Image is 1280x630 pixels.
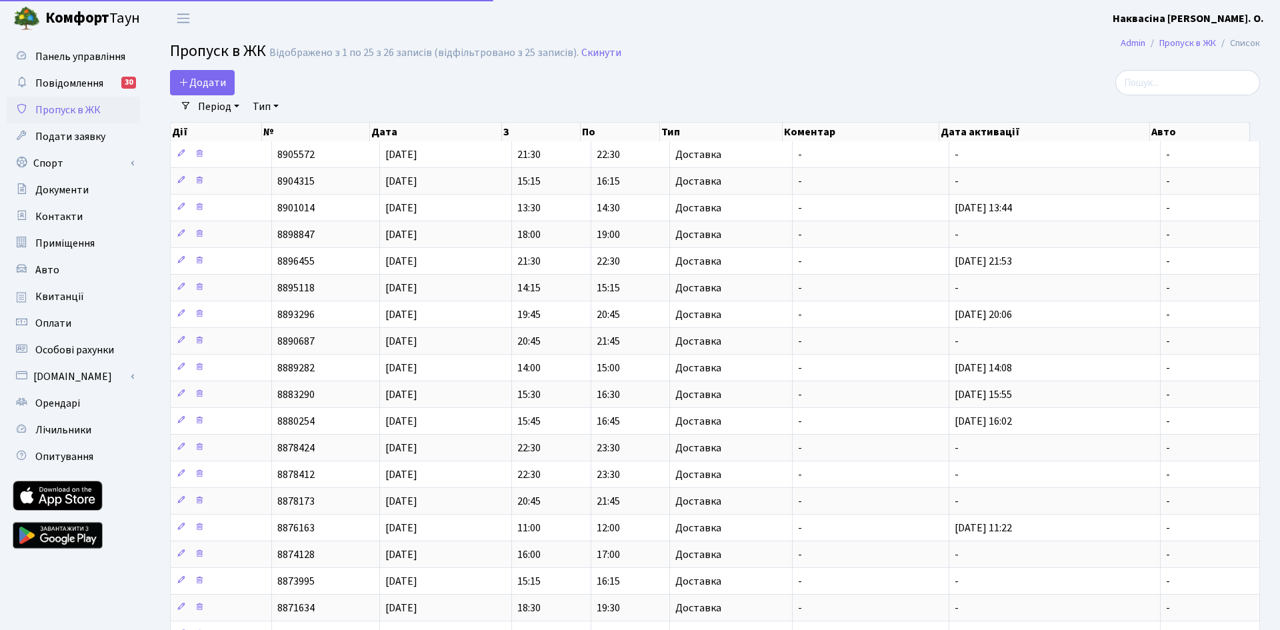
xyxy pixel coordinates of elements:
a: Спорт [7,150,140,177]
th: З [502,123,581,141]
span: 22:30 [517,467,541,482]
span: [DATE] [385,414,417,429]
span: 14:15 [517,281,541,295]
span: - [798,201,802,215]
span: 23:30 [597,467,620,482]
span: [DATE] [385,281,417,295]
a: Подати заявку [7,123,140,150]
a: Опитування [7,443,140,470]
a: Скинути [581,47,621,59]
span: Доставка [675,203,721,213]
span: - [1166,441,1170,455]
span: 8901014 [277,201,315,215]
span: [DATE] 21:53 [955,254,1012,269]
button: Переключити навігацію [167,7,200,29]
span: 8889282 [277,361,315,375]
span: - [955,601,959,615]
span: 21:45 [597,334,620,349]
span: - [955,147,959,162]
span: [DATE] [385,174,417,189]
span: 16:30 [597,387,620,402]
span: - [955,467,959,482]
span: 8905572 [277,147,315,162]
span: - [798,281,802,295]
span: - [1166,147,1170,162]
span: - [955,547,959,562]
span: - [955,441,959,455]
span: Доставка [675,149,721,160]
span: 8878424 [277,441,315,455]
span: - [798,361,802,375]
span: 15:30 [517,387,541,402]
a: Приміщення [7,230,140,257]
span: [DATE] 16:02 [955,414,1012,429]
span: 19:00 [597,227,620,242]
span: - [1166,227,1170,242]
span: Доставка [675,576,721,587]
span: 20:45 [597,307,620,322]
span: - [1166,467,1170,482]
span: - [1166,574,1170,589]
a: Наквасіна [PERSON_NAME]. О. [1113,11,1264,27]
span: [DATE] [385,441,417,455]
a: Admin [1121,36,1145,50]
span: - [798,147,802,162]
div: Відображено з 1 по 25 з 26 записів (відфільтровано з 25 записів). [269,47,579,59]
span: 8890687 [277,334,315,349]
a: Авто [7,257,140,283]
span: - [798,174,802,189]
span: - [955,334,959,349]
span: - [798,521,802,535]
a: Пропуск в ЖК [7,97,140,123]
span: 21:30 [517,147,541,162]
th: Дії [171,123,262,141]
span: 20:45 [517,334,541,349]
span: - [955,227,959,242]
th: Авто [1150,123,1250,141]
span: Доставка [675,336,721,347]
span: 18:30 [517,601,541,615]
span: 15:00 [597,361,620,375]
a: Контакти [7,203,140,230]
span: - [955,174,959,189]
th: Коментар [783,123,939,141]
a: Особові рахунки [7,337,140,363]
span: Доставка [675,256,721,267]
span: Опитування [35,449,93,464]
span: [DATE] [385,521,417,535]
span: - [798,254,802,269]
span: 15:15 [517,574,541,589]
span: 16:45 [597,414,620,429]
span: 8873995 [277,574,315,589]
span: 8893296 [277,307,315,322]
span: 20:45 [517,494,541,509]
span: - [798,601,802,615]
span: 18:00 [517,227,541,242]
span: Доставка [675,469,721,480]
span: 8896455 [277,254,315,269]
th: № [262,123,371,141]
input: Пошук... [1115,70,1260,95]
span: [DATE] 13:44 [955,201,1012,215]
span: Лічильники [35,423,91,437]
span: Доставка [675,283,721,293]
span: - [1166,361,1170,375]
span: 19:30 [597,601,620,615]
span: Доставка [675,176,721,187]
span: - [1166,174,1170,189]
span: 22:30 [517,441,541,455]
span: 8898847 [277,227,315,242]
span: - [798,334,802,349]
span: - [1166,254,1170,269]
span: Орендарі [35,396,80,411]
span: [DATE] [385,147,417,162]
span: [DATE] [385,494,417,509]
span: 8878173 [277,494,315,509]
span: [DATE] [385,467,417,482]
a: Період [193,95,245,118]
span: [DATE] [385,601,417,615]
span: [DATE] [385,574,417,589]
span: - [1166,387,1170,402]
a: Тип [247,95,284,118]
span: [DATE] 15:55 [955,387,1012,402]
